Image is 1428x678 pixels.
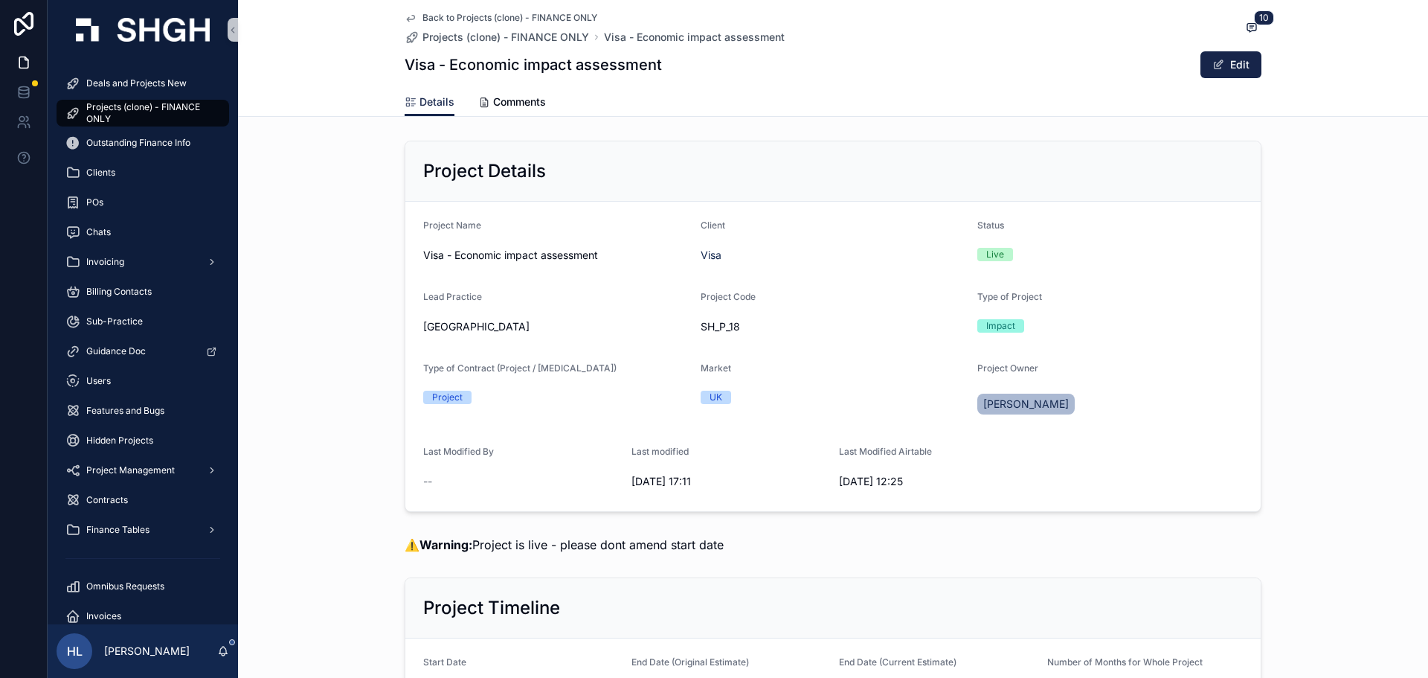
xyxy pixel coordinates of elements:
[86,610,121,622] span: Invoices
[57,70,229,97] a: Deals and Projects New
[419,95,454,109] span: Details
[983,397,1069,412] span: [PERSON_NAME]
[76,18,210,42] img: App logo
[1047,656,1203,668] span: Number of Months for Whole Project
[57,100,229,127] a: Projects (clone) - FINANCE ONLY
[86,226,111,238] span: Chats
[631,474,828,489] span: [DATE] 17:11
[839,446,932,457] span: Last Modified Airtable
[710,391,722,404] div: UK
[432,391,463,404] div: Project
[1254,10,1274,25] span: 10
[631,656,749,668] span: End Date (Original Estimate)
[493,95,546,109] span: Comments
[419,537,472,552] strong: Warning:
[631,446,689,457] span: Last modified
[57,368,229,394] a: Users
[423,656,466,668] span: Start Date
[86,494,128,506] span: Contracts
[48,60,238,624] div: scrollable content
[977,220,1004,231] span: Status
[57,159,229,186] a: Clients
[67,642,83,660] span: HL
[478,89,546,118] a: Comments
[57,573,229,600] a: Omnibus Requests
[57,189,229,216] a: POs
[57,397,229,424] a: Features and Bugs
[86,101,214,125] span: Projects (clone) - FINANCE ONLY
[405,54,662,75] h1: Visa - Economic impact assessment
[57,427,229,454] a: Hidden Projects
[839,474,1035,489] span: [DATE] 12:25
[86,524,149,536] span: Finance Tables
[1242,19,1261,38] button: 10
[423,474,432,489] span: --
[405,12,597,24] a: Back to Projects (clone) - FINANCE ONLY
[57,219,229,246] a: Chats
[57,517,229,543] a: Finance Tables
[422,12,597,24] span: Back to Projects (clone) - FINANCE ONLY
[986,319,1015,333] div: Impact
[86,464,175,476] span: Project Management
[86,405,164,417] span: Features and Bugs
[86,286,152,298] span: Billing Contacts
[86,435,153,447] span: Hidden Projects
[701,248,721,263] a: Visa
[423,291,482,302] span: Lead Practice
[86,256,124,268] span: Invoicing
[1200,51,1261,78] button: Edit
[839,656,956,668] span: End Date (Current Estimate)
[977,291,1042,302] span: Type of Project
[701,291,756,302] span: Project Code
[701,319,966,334] span: SH_P_18
[423,446,494,457] span: Last Modified By
[86,137,190,149] span: Outstanding Finance Info
[57,338,229,365] a: Guidance Doc
[57,487,229,514] a: Contracts
[422,30,589,45] span: Projects (clone) - FINANCE ONLY
[604,30,785,45] a: Visa - Economic impact assessment
[423,220,481,231] span: Project Name
[57,457,229,484] a: Project Management
[986,248,1004,261] div: Live
[423,159,546,183] h2: Project Details
[977,362,1038,374] span: Project Owner
[405,537,724,552] span: ⚠️ Project is live - please dont amend start date
[86,77,187,89] span: Deals and Projects New
[405,30,589,45] a: Projects (clone) - FINANCE ONLY
[86,316,143,327] span: Sub-Practice
[57,249,229,275] a: Invoicing
[57,129,229,156] a: Outstanding Finance Info
[977,394,1075,415] a: [PERSON_NAME]
[86,581,164,592] span: Omnibus Requests
[86,196,103,208] span: POs
[405,89,454,117] a: Details
[86,345,146,357] span: Guidance Doc
[57,603,229,630] a: Invoices
[86,375,111,387] span: Users
[423,319,530,334] span: [GEOGRAPHIC_DATA]
[423,596,560,620] h2: Project Timeline
[57,278,229,305] a: Billing Contacts
[86,167,115,179] span: Clients
[701,362,731,374] span: Market
[104,644,190,659] p: [PERSON_NAME]
[423,248,689,263] span: Visa - Economic impact assessment
[57,308,229,335] a: Sub-Practice
[701,220,725,231] span: Client
[423,362,617,374] span: Type of Contract (Project / [MEDICAL_DATA])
